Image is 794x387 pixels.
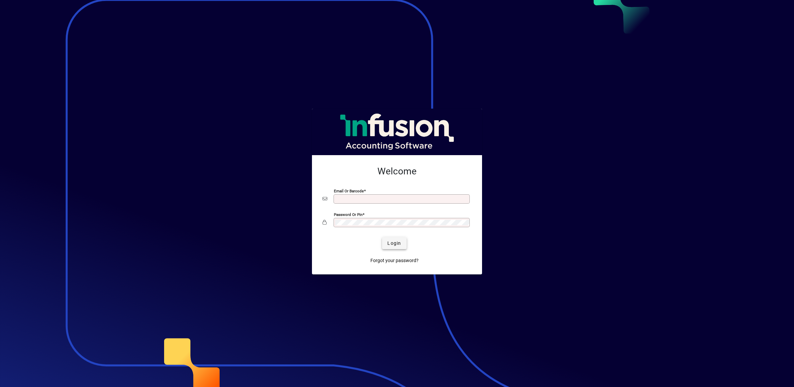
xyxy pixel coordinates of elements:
mat-label: Password or Pin [334,212,362,217]
button: Login [382,237,406,249]
h2: Welcome [323,166,471,177]
mat-label: Email or Barcode [334,189,364,193]
a: Forgot your password? [368,254,421,266]
span: Login [387,240,401,247]
span: Forgot your password? [370,257,419,264]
